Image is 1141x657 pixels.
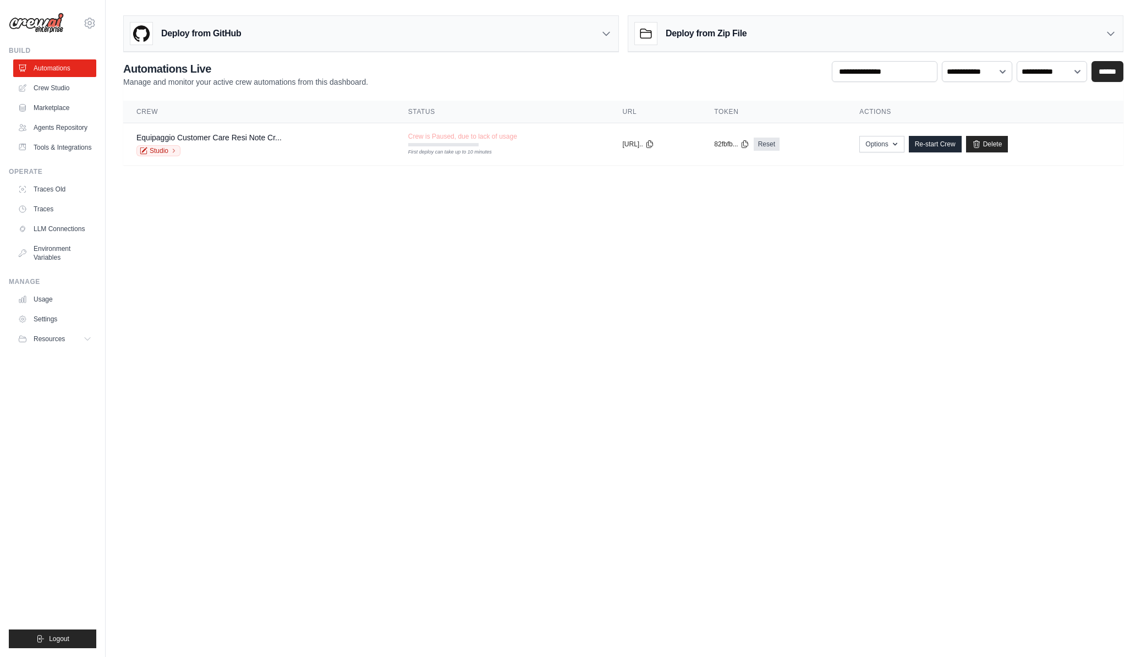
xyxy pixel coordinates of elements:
h2: Automations Live [123,61,368,76]
iframe: Chat Widget [1086,604,1141,657]
span: Crew is Paused, due to lack of usage [408,132,517,141]
a: Re-start Crew [909,136,962,152]
p: Manage and monitor your active crew automations from this dashboard. [123,76,368,87]
a: Settings [13,310,96,328]
th: URL [609,101,701,123]
img: GitHub Logo [130,23,152,45]
a: Tools & Integrations [13,139,96,156]
a: Automations [13,59,96,77]
th: Status [395,101,610,123]
div: Operate [9,167,96,176]
span: Resources [34,335,65,343]
button: Resources [13,330,96,348]
div: Build [9,46,96,55]
a: Reset [754,138,780,151]
a: Studio [136,145,180,156]
a: Traces [13,200,96,218]
button: Options [859,136,904,152]
a: Marketplace [13,99,96,117]
button: Logout [9,629,96,648]
div: First deploy can take up to 10 minutes [408,149,479,156]
a: Equipaggio Customer Care Resi Note Cr... [136,133,282,142]
a: Usage [13,291,96,308]
th: Actions [846,101,1123,123]
a: Delete [966,136,1008,152]
th: Crew [123,101,395,123]
button: 82fbfb... [714,140,749,149]
span: Logout [49,634,69,643]
th: Token [701,101,846,123]
a: LLM Connections [13,220,96,238]
a: Crew Studio [13,79,96,97]
a: Agents Repository [13,119,96,136]
img: Logo [9,13,64,34]
h3: Deploy from GitHub [161,27,241,40]
div: Manage [9,277,96,286]
a: Environment Variables [13,240,96,266]
h3: Deploy from Zip File [666,27,747,40]
a: Traces Old [13,180,96,198]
